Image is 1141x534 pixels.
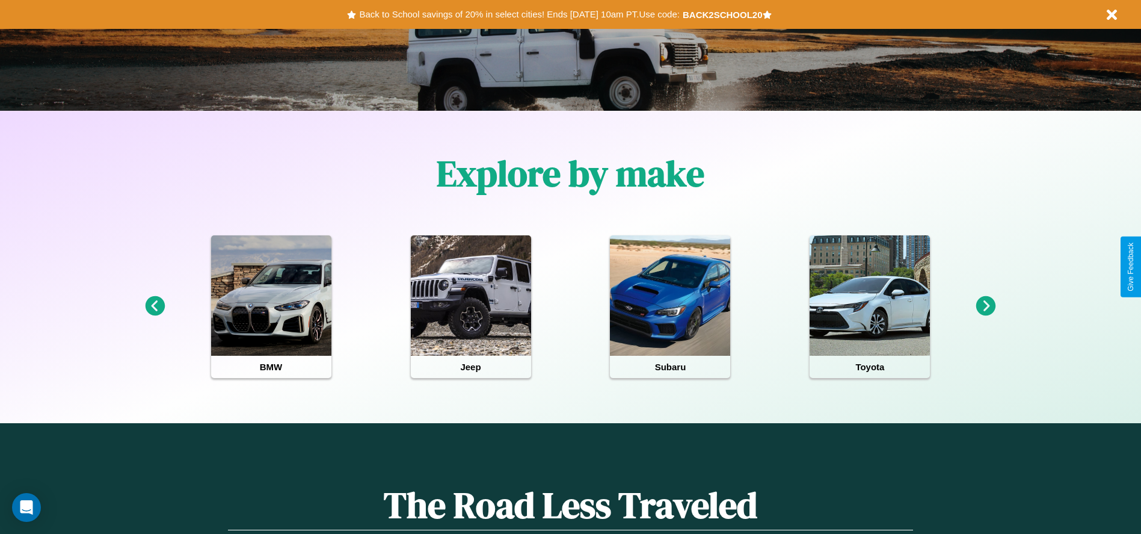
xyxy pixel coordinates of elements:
[411,356,531,378] h4: Jeep
[228,480,912,530] h1: The Road Less Traveled
[810,356,930,378] h4: Toyota
[683,10,763,20] b: BACK2SCHOOL20
[610,356,730,378] h4: Subaru
[437,149,704,198] h1: Explore by make
[211,356,331,378] h4: BMW
[356,6,682,23] button: Back to School savings of 20% in select cities! Ends [DATE] 10am PT.Use code:
[12,493,41,522] div: Open Intercom Messenger
[1127,243,1135,291] div: Give Feedback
